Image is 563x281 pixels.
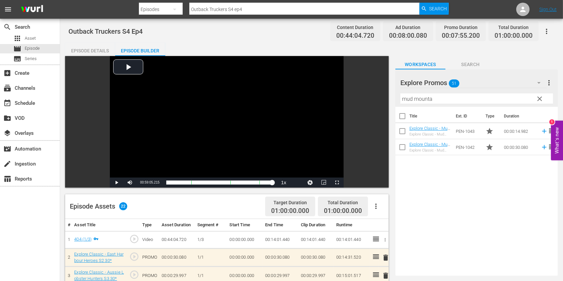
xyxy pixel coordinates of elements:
div: Explore Classic - Mud Mountain Haulers S2 15* [409,132,450,136]
th: Clip Duration [298,219,334,231]
span: VOD [3,114,11,122]
td: 00:14:31.520 [334,249,369,267]
td: 00:14:01.440 [262,231,298,249]
button: delete [382,271,390,280]
span: Search [445,60,496,69]
td: Video [140,231,159,249]
span: delete [382,272,390,280]
img: ans4CAIJ8jUAAAAAAAAAAAAAAAAAAAAAAAAgQb4GAAAAAAAAAAAAAAAAAAAAAAAAJMjXAAAAAAAAAAAAAAAAAAAAAAAAgAT5G... [16,2,48,17]
span: reorder [548,143,556,151]
td: 00:00:00.000 [227,231,263,249]
span: Channels [3,84,11,92]
td: 00:00:00.000 [227,249,263,267]
span: search [3,23,11,31]
td: 00:00:30.080 [262,249,298,267]
td: 1/1 [195,249,227,267]
div: Explore Promos [400,73,547,92]
td: 1/3 [195,231,227,249]
button: Mute [123,178,137,188]
th: Asset Title [71,219,127,231]
button: Jump To Time [304,178,317,188]
span: play_circle_outline [129,270,139,280]
span: Reports [3,175,11,183]
button: more_vert [545,75,553,91]
span: Search [429,3,447,15]
div: Video Player [110,56,344,188]
td: 00:00:30.080 [298,249,334,267]
span: 00:59:05.215 [140,181,159,184]
div: Content Duration [336,23,374,32]
span: 00:07:55.200 [442,32,480,40]
span: Series [25,55,37,62]
th: Title [409,107,452,125]
td: 00:00:30.080 [159,249,195,267]
button: clear [534,93,545,104]
button: Picture-in-Picture [317,178,330,188]
button: delete [382,253,390,262]
button: Search [419,3,449,15]
td: PEN-1043 [453,123,483,139]
a: Explore Classic - Mud Mountain Haulers S2 30* [409,142,450,157]
span: 01:00:00.000 [271,207,309,215]
th: Type [140,219,159,231]
div: Explore Classic - Mud Mountain Haulers S2 30* [409,148,450,153]
span: Episode [25,45,40,52]
span: play_circle_outline [129,234,139,244]
button: Episode Builder [115,43,165,56]
th: Segment # [195,219,227,231]
span: reorder [548,127,556,135]
th: Ext. ID [452,107,482,125]
th: Runtime [334,219,369,231]
span: delete [382,254,390,262]
span: Promo [486,127,494,135]
div: Target Duration [271,198,309,207]
span: Schedule [3,99,11,107]
div: Promo Duration [442,23,480,32]
span: Create [3,69,11,77]
td: PEN-1042 [453,139,483,155]
a: 404 (1/3) [74,237,91,242]
button: Open Feedback Widget [551,121,563,161]
th: # [65,219,71,231]
td: 1 [65,231,71,249]
button: Fullscreen [330,178,344,188]
th: End Time [262,219,298,231]
div: Total Duration [495,23,533,32]
span: clear [536,95,544,103]
td: PROMO [140,249,159,267]
span: Workspaces [395,60,445,69]
span: Overlays [3,129,11,137]
span: Series [13,55,21,63]
div: Episode Details [65,43,115,59]
div: Episode Assets [70,202,127,210]
span: 01:00:00.000 [324,207,362,215]
span: Automation [3,145,11,153]
th: Asset Duration [159,219,195,231]
a: Explore Classic - Mud Mountain Haulers S2 15* [409,126,450,141]
span: menu [4,5,12,13]
span: apps [13,34,21,42]
div: Episode Builder [115,43,165,59]
th: Duration [500,107,540,125]
button: Play [110,178,123,188]
span: Asset [25,35,36,42]
a: Explore Classic - Aussie Lobster Hunters S3 30* [74,270,124,281]
div: Ad Duration [389,23,427,32]
span: 00:44:04.720 [336,32,374,40]
span: movie [13,45,21,53]
button: Episode Details [65,43,115,56]
span: Ingestion [3,160,11,168]
span: Promo [486,143,494,151]
div: Total Duration [324,198,362,207]
svg: Add to Episode [541,127,548,135]
span: 01:00:00.000 [495,32,533,40]
div: 1 [549,119,555,125]
a: Sign Out [539,7,557,12]
td: 00:00:14.982 [501,123,538,139]
a: Explore Classic - East Harbour Heroes S2 30* [74,252,124,263]
span: more_vert [545,79,553,87]
svg: Add to Episode [541,144,548,151]
td: 00:44:04.720 [159,231,195,249]
div: Progress Bar [166,181,274,185]
td: 00:14:01.440 [298,231,334,249]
